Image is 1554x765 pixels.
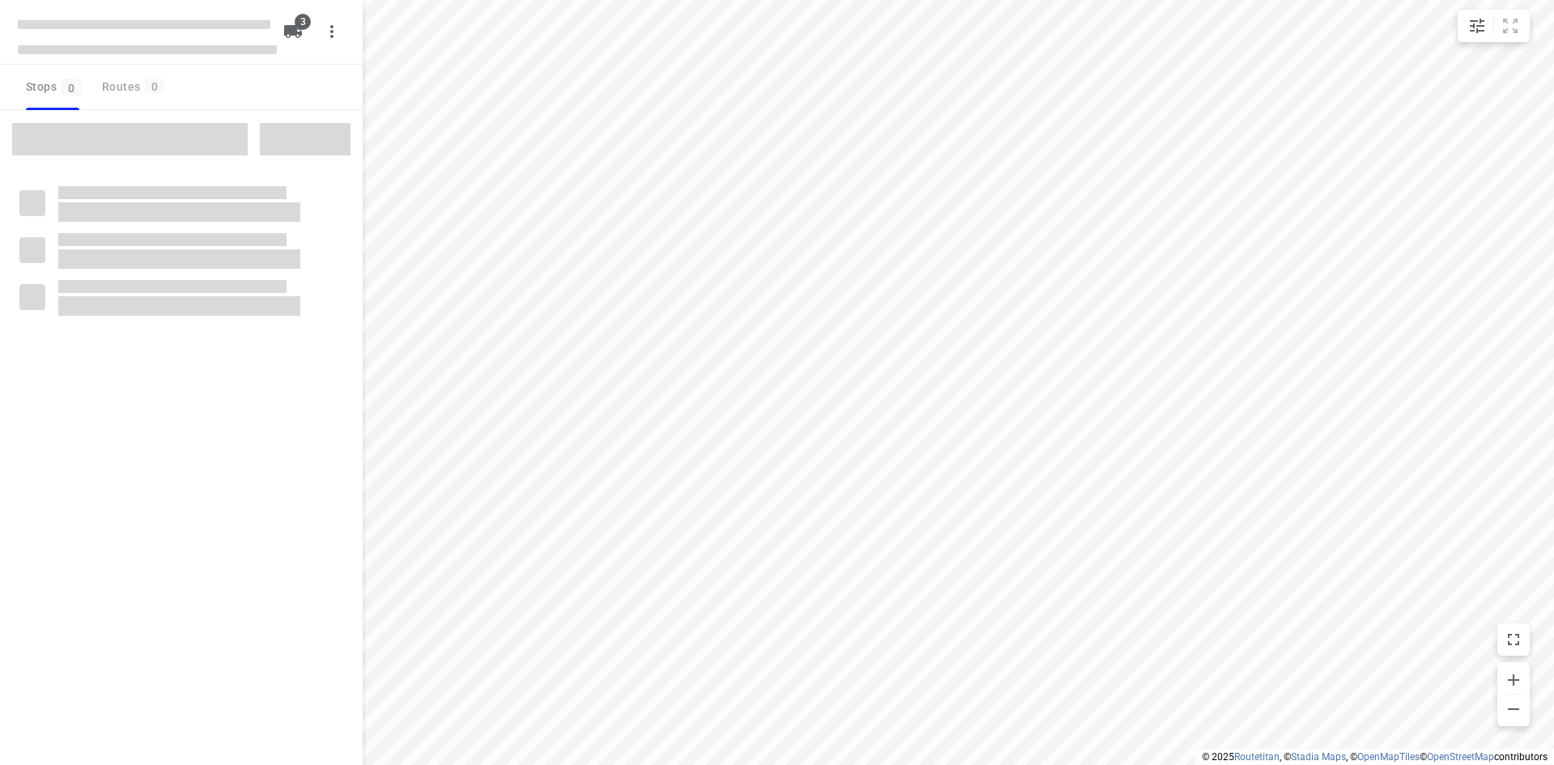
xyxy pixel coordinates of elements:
[1202,751,1548,763] li: © 2025 , © , © © contributors
[1461,10,1493,42] button: Map settings
[1357,751,1420,763] a: OpenMapTiles
[1291,751,1346,763] a: Stadia Maps
[1234,751,1280,763] a: Routetitan
[1427,751,1494,763] a: OpenStreetMap
[1458,10,1530,42] div: small contained button group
